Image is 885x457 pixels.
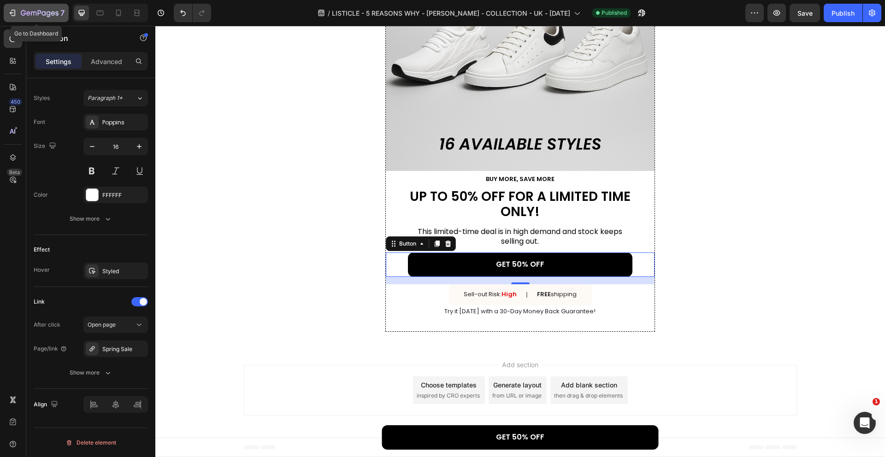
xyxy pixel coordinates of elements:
div: Show more [70,368,112,377]
div: Effect [34,246,50,254]
div: Styles [34,94,50,102]
button: Save [790,4,820,22]
p: 7 [60,7,65,18]
span: Open page [88,321,116,328]
a: GET 50% OFF [253,227,477,251]
strong: High [346,264,361,273]
span: Add section [343,334,387,344]
span: Paragraph 1* [88,94,123,102]
div: Show more [70,214,112,223]
div: Page/link [34,345,67,353]
div: Delete element [65,437,116,448]
p: GET 50% OFF [341,407,389,416]
div: Color [34,191,48,199]
p: Try it [DATE] with a 30-Day Money Back Guarantee! [230,282,498,290]
div: Undo/Redo [174,4,211,22]
div: Choose templates [265,354,321,364]
div: Poppins [102,118,146,127]
div: Add blank section [406,354,462,364]
a: GET 50% OFF [227,399,503,424]
iframe: Design area [155,26,885,457]
div: Beta [7,169,22,176]
p: Button [45,33,123,44]
h2: UP TO 50% OFF FOR A LIMITED TIME ONLY! [253,162,477,195]
div: Publish [832,8,855,18]
p: Sell-out Risk: [308,265,361,273]
div: Button [242,214,263,222]
div: After click [34,321,60,329]
span: Save [797,9,813,17]
button: Publish [824,4,862,22]
p: | [371,265,372,273]
div: Align [34,398,60,411]
span: LISTICLE - 5 REASONS WHY - [PERSON_NAME] - COLLECTION - UK - [DATE] [332,8,570,18]
div: Styled [102,267,146,275]
button: Open page [83,316,148,333]
div: Hover [34,266,50,274]
p: Advanced [91,57,122,66]
button: Paragraph 1* [83,90,148,106]
button: Show more [34,364,148,381]
div: Size [34,140,58,152]
div: Link [34,298,45,306]
span: Published [602,9,627,17]
iframe: Intercom live chat [854,412,876,434]
p: This limited-time deal is in high demand and stock keeps selling out. [253,201,476,221]
div: Spring Sale [102,345,146,353]
span: then drag & drop elements [399,366,467,374]
span: / [328,8,330,18]
div: 450 [9,98,22,105]
div: FFFFFF [102,191,146,199]
span: from URL or image [337,366,386,374]
button: 7 [4,4,69,22]
p: GET 50% OFF [341,234,389,244]
span: 1 [873,398,880,405]
button: Delete element [34,435,148,450]
div: Font [34,118,45,126]
span: inspired by CRO experts [261,366,324,374]
button: Show more [34,211,148,227]
strong: BUY MORE, SAVE MORE [330,149,399,158]
div: Generate layout [338,354,386,364]
p: shipping [382,265,421,273]
strong: FREE [382,264,395,273]
p: Settings [46,57,71,66]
